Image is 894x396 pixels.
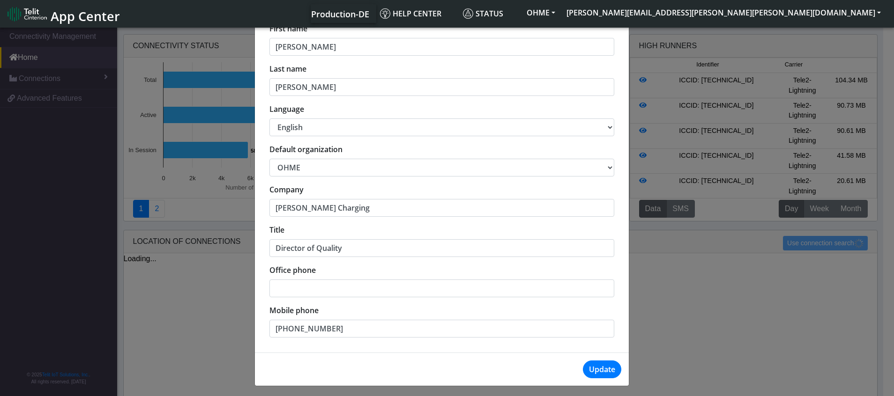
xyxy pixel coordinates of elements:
[311,8,369,20] span: Production-DE
[7,7,47,22] img: logo-telit-cinterion-gw-new.png
[269,63,306,74] label: Last name
[269,264,316,276] label: Office phone
[269,144,343,155] label: Default organization
[311,4,369,23] a: Your current platform instance
[380,8,390,19] img: knowledge.svg
[7,4,119,24] a: App Center
[269,103,304,115] label: Language
[51,7,120,25] span: App Center
[583,360,621,378] button: Update
[376,4,459,23] a: Help center
[463,8,473,19] img: status.svg
[269,23,307,34] label: First name
[269,184,304,195] label: Company
[459,4,521,23] a: Status
[561,4,887,21] button: [PERSON_NAME][EMAIL_ADDRESS][PERSON_NAME][PERSON_NAME][DOMAIN_NAME]
[269,224,284,235] label: Title
[380,8,441,19] span: Help center
[463,8,503,19] span: Status
[521,4,561,21] button: OHME
[269,305,319,316] label: Mobile phone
